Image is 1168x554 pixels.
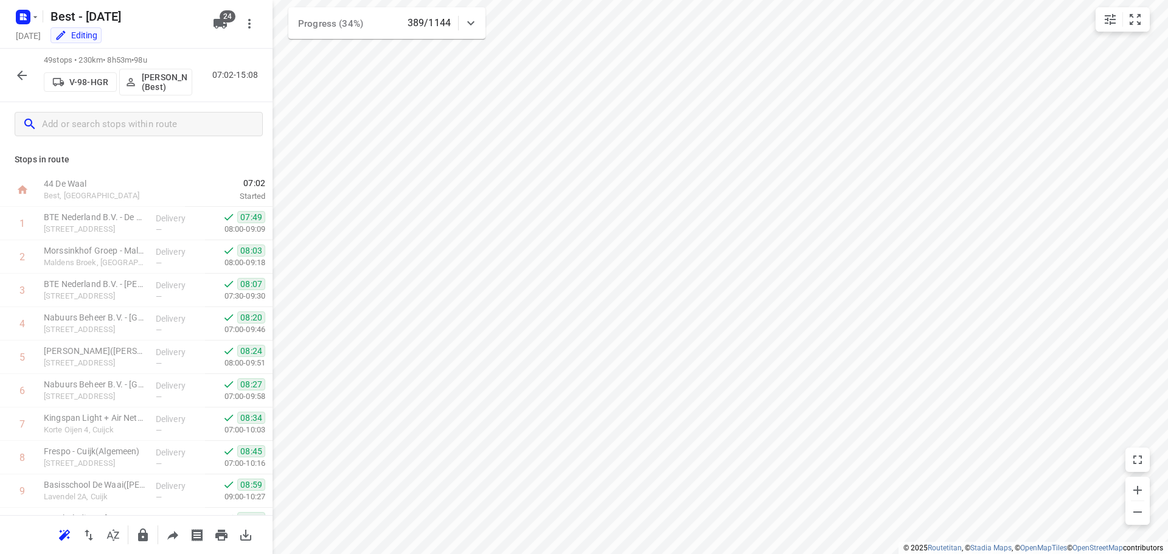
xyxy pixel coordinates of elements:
[156,379,201,392] p: Delivery
[156,292,162,301] span: —
[223,278,235,290] svg: Done
[142,72,187,92] p: [PERSON_NAME] (Best)
[205,457,265,469] p: 07:00-10:16
[205,290,265,302] p: 07:30-09:30
[208,12,232,36] button: 24
[44,190,170,202] p: Best, [GEOGRAPHIC_DATA]
[288,7,485,39] div: Progress (34%)389/1144
[223,479,235,491] svg: Done
[223,244,235,257] svg: Done
[156,493,162,502] span: —
[156,246,201,258] p: Delivery
[156,258,162,268] span: —
[223,412,235,424] svg: Done
[156,459,162,468] span: —
[223,445,235,457] svg: Done
[205,257,265,269] p: 08:00-09:18
[19,351,25,363] div: 5
[131,55,134,64] span: •
[185,190,265,203] p: Started
[101,528,125,540] span: Sort by time window
[205,357,265,369] p: 08:00-09:51
[44,257,146,269] p: Maldens Broek, [GEOGRAPHIC_DATA]
[220,10,235,23] span: 24
[156,413,201,425] p: Delivery
[134,55,147,64] span: 98u
[1096,7,1150,32] div: small contained button group
[19,318,25,330] div: 4
[19,218,25,229] div: 1
[15,153,258,166] p: Stops in route
[903,544,1163,552] li: © 2025 , © , © © contributors
[44,445,146,457] p: Frespo - Cuijk(Algemeen)
[19,452,25,463] div: 8
[69,77,108,87] p: V-98-HGR
[237,345,265,357] span: 08:24
[19,251,25,263] div: 2
[237,445,265,457] span: 08:45
[156,212,201,224] p: Delivery
[223,311,235,324] svg: Done
[237,211,265,223] span: 07:49
[223,211,235,223] svg: Done
[237,311,265,324] span: 08:20
[1123,7,1147,32] button: Fit zoom
[19,285,25,296] div: 3
[44,278,146,290] p: BTE Nederland B.V. - De Hamer Beton Heumen(Wesley Dinnissen)
[237,278,265,290] span: 08:07
[237,244,265,257] span: 08:03
[209,528,234,540] span: Print route
[44,211,146,223] p: BTE Nederland B.V. - De Hamer Beton B.V. (Nijmegen)(Sultan)
[156,426,162,435] span: —
[161,528,185,540] span: Share route
[44,178,170,190] p: 44 De Waal
[223,512,235,524] svg: Done
[77,528,101,540] span: Reverse route
[970,544,1012,552] a: Stadia Maps
[44,424,146,436] p: Korte Oijen 4, Cuijck
[205,390,265,403] p: 07:00-09:58
[46,7,203,26] h5: Best - [DATE]
[237,479,265,491] span: 08:59
[205,324,265,336] p: 07:00-09:46
[19,485,25,497] div: 9
[55,29,97,41] div: Editing
[11,29,46,43] h5: [DATE]
[185,177,265,189] span: 07:02
[131,523,155,547] button: Lock route
[44,491,146,503] p: Lavendel 2A, Cuijk
[44,479,146,491] p: Basisschool De Waai(Sandra Peters)
[52,528,77,540] span: Reoptimize route
[237,412,265,424] span: 08:34
[44,311,146,324] p: Nabuurs Beheer B.V. - Locatie Katwijk Havenlaan 4 - 421120-2027-30010(Piet Vrolijks)
[44,55,192,66] p: 49 stops • 230km • 8h53m
[44,357,146,369] p: [STREET_ADDRESS]
[205,223,265,235] p: 08:00-09:09
[44,512,146,524] p: Autohulpdienst Ben Heiltjes(Monique Heiltjes-Hilhorst)
[298,18,363,29] span: Progress (34%)
[205,424,265,436] p: 07:00-10:03
[223,345,235,357] svg: Done
[928,544,962,552] a: Routetitan
[156,346,201,358] p: Delivery
[44,290,146,302] p: Oosterkanaaldijk 3, Heumen
[19,385,25,396] div: 6
[156,325,162,334] span: —
[44,390,146,403] p: [STREET_ADDRESS]
[223,378,235,390] svg: Done
[44,412,146,424] p: Kingspan Light + Air Netherlands(Rob Roos)
[205,491,265,503] p: 09:00-10:27
[237,512,265,524] span: 09:07
[156,392,162,401] span: —
[237,378,265,390] span: 08:27
[408,16,451,30] p: 389/1144
[44,457,146,469] p: [STREET_ADDRESS]
[156,225,162,234] span: —
[156,279,201,291] p: Delivery
[156,446,201,459] p: Delivery
[156,313,201,325] p: Delivery
[44,72,117,92] button: V-98-HGR
[44,324,146,336] p: [STREET_ADDRESS]
[156,359,162,368] span: —
[44,223,146,235] p: [STREET_ADDRESS]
